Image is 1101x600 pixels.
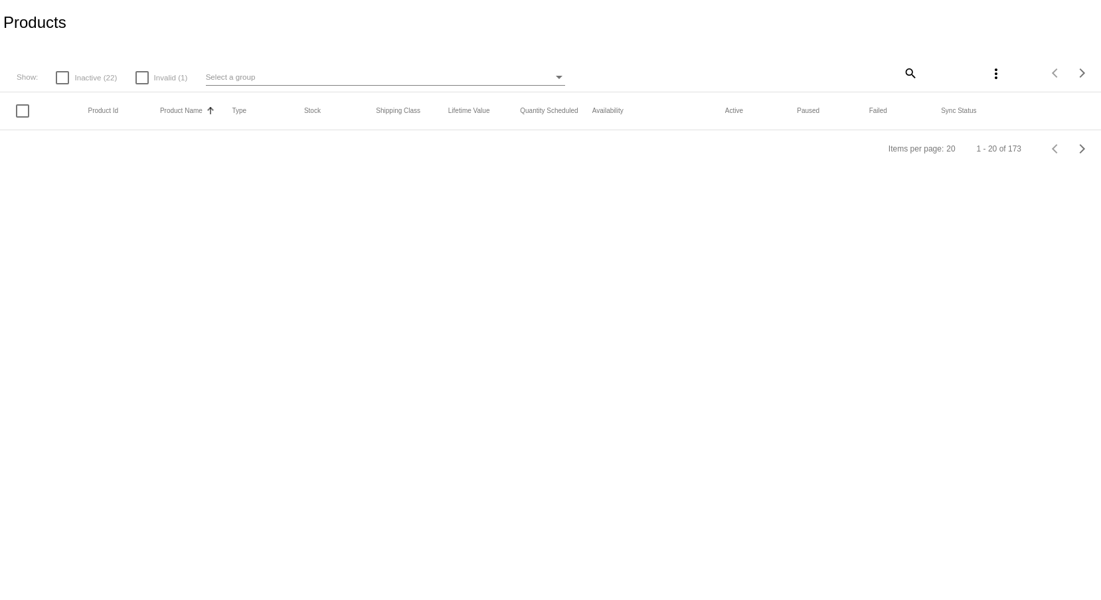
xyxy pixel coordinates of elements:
mat-header-cell: Availability [592,107,725,114]
button: Change sorting for TotalQuantityScheduledPaused [797,107,819,115]
button: Change sorting for ExternalId [88,107,118,115]
button: Next page [1069,60,1096,86]
mat-icon: more_vert [988,66,1004,82]
button: Previous page [1043,136,1069,162]
button: Change sorting for ShippingClass [376,107,420,115]
button: Change sorting for ProductName [160,107,203,115]
mat-icon: search [902,62,918,83]
span: Select a group [206,72,256,81]
button: Change sorting for ValidationErrorCode [941,107,976,115]
span: Invalid (1) [154,70,188,86]
span: Inactive (22) [74,70,117,86]
button: Change sorting for ProductType [232,107,246,115]
div: Items per page: [889,144,944,153]
h2: Products [3,13,66,32]
button: Change sorting for StockLevel [304,107,321,115]
button: Change sorting for LifetimeValue [448,107,490,115]
button: Previous page [1043,60,1069,86]
button: Change sorting for TotalQuantityFailed [869,107,887,115]
div: 20 [946,144,955,153]
button: Change sorting for QuantityScheduled [520,107,578,115]
mat-select: Select a group [206,69,565,86]
div: 1 - 20 of 173 [977,144,1021,153]
button: Next page [1069,136,1096,162]
span: Show: [17,72,38,81]
button: Change sorting for TotalQuantityScheduledActive [725,107,743,115]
